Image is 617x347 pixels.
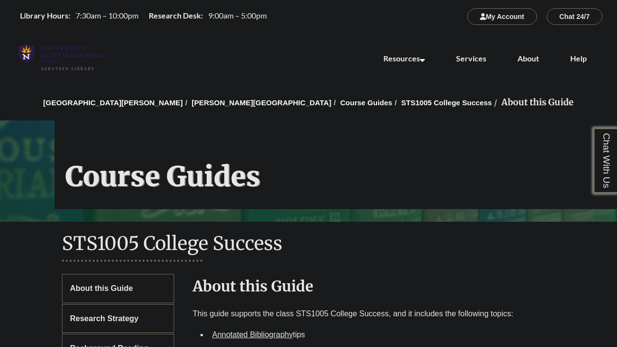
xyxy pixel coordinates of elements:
[193,308,552,320] p: This guide supports the class STS1005 College Success, and it includes the following topics:
[467,12,537,20] a: My Account
[208,325,552,345] li: tips
[547,12,602,20] a: Chat 24/7
[76,11,139,20] span: 7:30am – 10:00pm
[70,284,133,292] span: About this Guide
[492,96,574,110] li: About this Guide
[16,10,271,23] a: Hours Today
[192,98,331,107] a: [PERSON_NAME][GEOGRAPHIC_DATA]
[517,54,539,63] a: About
[62,274,175,303] a: About this Guide
[547,8,602,25] button: Chat 24/7
[383,54,425,63] a: Resources
[145,10,204,21] th: Research Desk:
[570,54,587,63] a: Help
[189,274,556,298] h2: About this Guide
[16,10,72,21] th: Library Hours:
[340,98,392,107] a: Course Guides
[43,98,183,107] a: [GEOGRAPHIC_DATA][PERSON_NAME]
[55,120,617,209] h1: Course Guides
[456,54,486,63] a: Services
[70,314,139,323] span: Research Strategy
[212,330,293,339] a: Annotated Bibliography
[467,8,537,25] button: My Account
[401,98,492,107] a: STS1005 College Success
[19,44,103,71] img: UNWSP Library Logo
[208,11,267,20] span: 9:00am – 5:00pm
[62,231,556,257] h1: STS1005 College Success
[16,10,271,22] table: Hours Today
[62,304,175,333] a: Research Strategy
